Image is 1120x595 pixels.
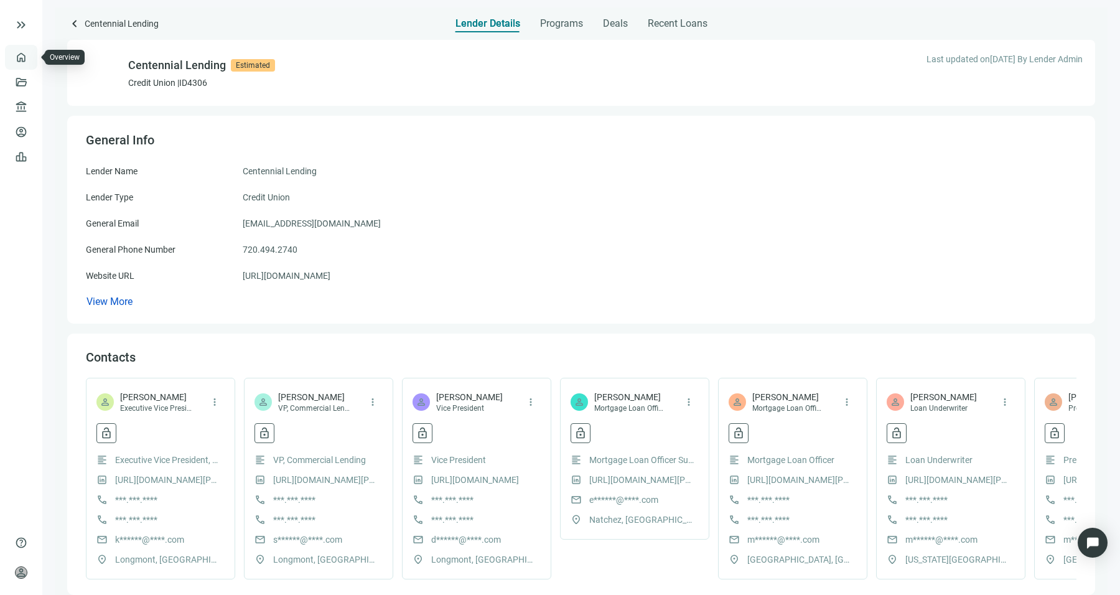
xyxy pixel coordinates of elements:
[589,453,695,467] span: Mortgage Loan Officer Supervisor
[926,52,1083,66] span: Last updated on [DATE] By Lender Admin
[205,392,225,412] button: more_vert
[273,453,366,467] span: VP, Commercial Lending
[752,403,824,413] span: Mortgage Loan Officer
[594,403,666,413] span: Mortgage Loan Officer Supervisor
[100,396,111,408] span: person
[540,17,583,30] span: Programs
[86,192,133,202] span: Lender Type
[128,57,226,74] div: Centennial Lending
[96,514,108,525] span: call
[431,553,537,566] span: Longmont, [GEOGRAPHIC_DATA]
[413,494,424,505] span: call
[752,391,824,403] span: [PERSON_NAME]
[999,396,1010,408] span: more_vert
[571,494,582,505] span: mail
[732,427,745,439] span: lock_open
[85,16,159,33] span: Centennial Lending
[431,453,486,467] span: Vice President
[729,554,740,565] span: location_on
[1045,494,1056,505] span: call
[120,391,192,403] span: [PERSON_NAME]
[254,554,266,565] span: location_on
[273,553,379,566] span: Longmont, [GEOGRAPHIC_DATA]
[258,396,269,408] span: person
[96,454,108,466] span: format_align_left
[1045,514,1056,525] span: call
[887,423,907,443] button: lock_open
[589,473,695,487] a: [URL][DOMAIN_NAME][PERSON_NAME]
[574,427,587,439] span: lock_open
[574,396,585,408] span: person
[521,392,541,412] button: more_vert
[571,423,590,443] button: lock_open
[86,166,138,176] span: Lender Name
[86,350,136,365] span: Contacts
[86,271,134,281] span: Website URL
[231,59,275,72] span: Estimated
[413,554,424,565] span: location_on
[732,396,743,408] span: person
[243,217,381,230] span: [EMAIL_ADDRESS][DOMAIN_NAME]
[243,190,290,204] span: Credit Union
[86,295,133,308] button: View More
[910,391,977,403] span: [PERSON_NAME]
[115,553,221,566] span: Longmont, [GEOGRAPHIC_DATA]
[413,514,424,525] span: call
[729,423,749,443] button: lock_open
[747,473,853,487] a: [URL][DOMAIN_NAME][PERSON_NAME]
[747,453,834,467] span: Mortgage Loan Officer
[413,454,424,466] span: format_align_left
[254,423,274,443] button: lock_open
[86,133,154,148] span: General Info
[887,554,898,565] span: location_on
[254,514,266,525] span: call
[243,269,330,283] a: [URL][DOMAIN_NAME]
[96,534,108,545] span: mail
[100,427,113,439] span: lock_open
[413,423,432,443] button: lock_open
[1048,396,1059,408] span: person
[1045,423,1065,443] button: lock_open
[995,392,1015,412] button: more_vert
[96,494,108,505] span: call
[455,17,520,30] span: Lender Details
[1048,427,1061,439] span: lock_open
[887,494,898,505] span: call
[278,391,350,403] span: [PERSON_NAME]
[209,396,220,408] span: more_vert
[729,514,740,525] span: call
[525,396,536,408] span: more_vert
[594,391,666,403] span: [PERSON_NAME]
[841,396,852,408] span: more_vert
[436,391,503,403] span: [PERSON_NAME]
[416,396,427,408] span: person
[254,454,266,466] span: format_align_left
[416,427,429,439] span: lock_open
[679,392,699,412] button: more_vert
[887,514,898,525] span: call
[729,454,740,466] span: format_align_left
[648,17,707,30] span: Recent Loans
[905,553,1011,566] span: [US_STATE][GEOGRAPHIC_DATA], [GEOGRAPHIC_DATA]
[571,454,582,466] span: format_align_left
[115,473,221,487] a: [URL][DOMAIN_NAME][PERSON_NAME]
[603,17,628,30] span: Deals
[436,403,503,413] span: Vice President
[729,494,740,505] span: call
[905,473,1011,487] a: [URL][DOMAIN_NAME][PERSON_NAME]
[1045,534,1056,545] span: mail
[837,392,857,412] button: more_vert
[14,17,29,32] button: keyboard_double_arrow_right
[1045,454,1056,466] span: format_align_left
[910,403,977,413] span: Loan Underwriter
[273,473,379,487] a: [URL][DOMAIN_NAME][PERSON_NAME]
[86,218,139,228] span: General Email
[683,396,694,408] span: more_vert
[254,494,266,505] span: call
[431,473,519,487] a: [URL][DOMAIN_NAME]
[96,554,108,565] span: location_on
[115,453,221,467] span: Executive Vice President, Commercial Lending
[890,427,903,439] span: lock_open
[887,534,898,545] span: mail
[15,566,27,579] span: person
